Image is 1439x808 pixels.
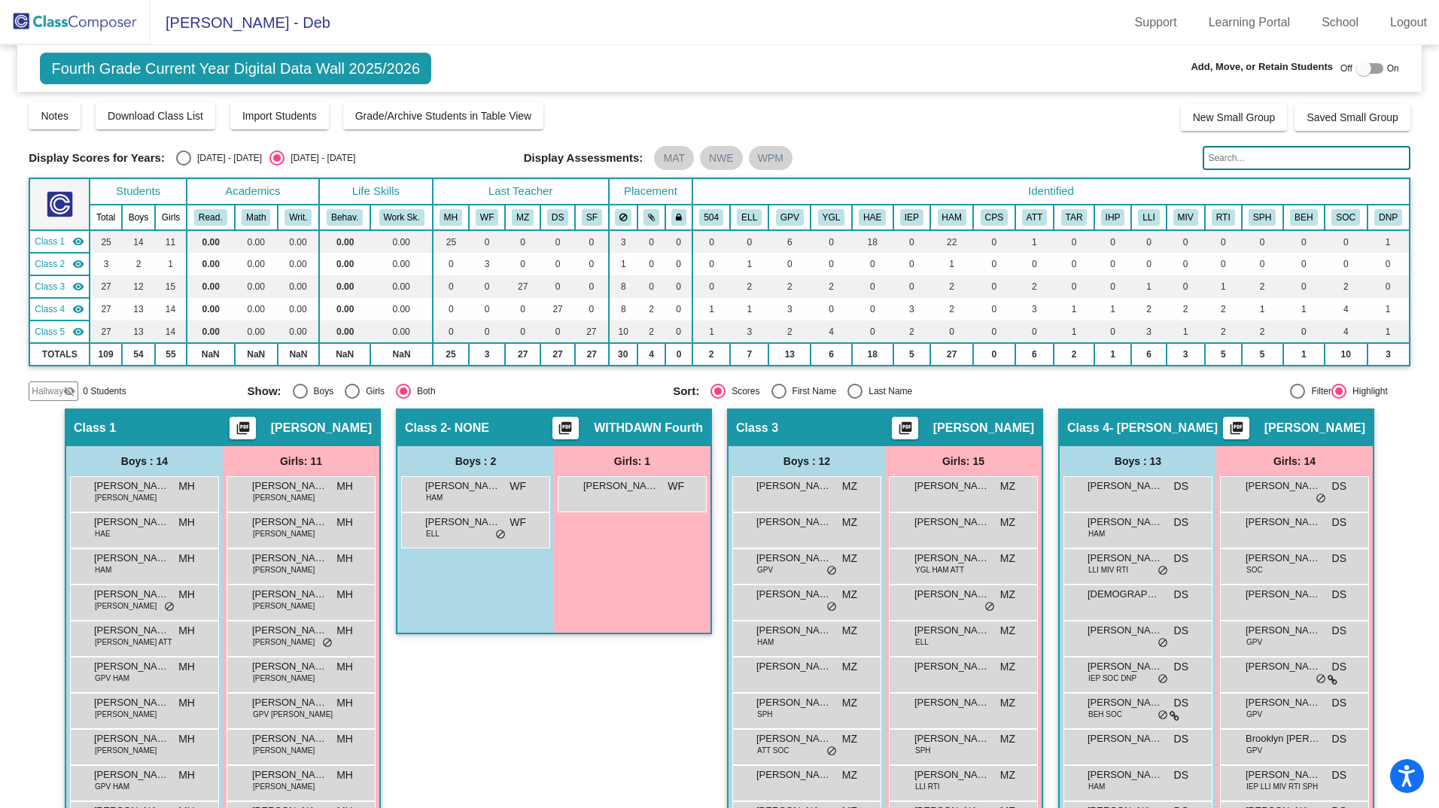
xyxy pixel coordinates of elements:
[557,421,575,442] mat-icon: picture_as_pdf
[1290,209,1317,226] button: BEH
[72,235,84,248] mat-icon: visibility
[1205,320,1242,343] td: 2
[893,298,930,320] td: 3
[1242,205,1283,230] th: Speech IEP
[278,320,319,343] td: 0.00
[122,275,155,298] td: 12
[35,325,65,339] span: Class 5
[1167,320,1205,343] td: 1
[1283,205,1325,230] th: Behavior Plan
[122,298,155,320] td: 13
[1123,11,1189,35] a: Support
[973,275,1015,298] td: 0
[1387,62,1399,75] span: On
[930,230,973,253] td: 22
[343,102,544,129] button: Grade/Archive Students in Table View
[1167,275,1205,298] td: 0
[852,205,893,230] th: High Ability Identified ELA
[355,110,532,122] span: Grade/Archive Students in Table View
[852,298,893,320] td: 0
[692,298,730,320] td: 1
[609,205,637,230] th: Keep away students
[811,298,851,320] td: 0
[1325,230,1368,253] td: 0
[665,275,692,298] td: 0
[1294,104,1410,131] button: Saved Small Group
[1015,230,1054,253] td: 1
[155,230,187,253] td: 11
[665,253,692,275] td: 0
[194,209,227,226] button: Read.
[151,11,330,35] span: [PERSON_NAME] - Deb
[433,343,469,366] td: 25
[187,275,235,298] td: 0.00
[1094,298,1132,320] td: 1
[637,205,665,230] th: Keep with students
[575,298,608,320] td: 0
[370,253,432,275] td: 0.00
[278,275,319,298] td: 0.00
[235,298,278,320] td: 0.00
[1212,209,1235,226] button: RTI
[1368,253,1410,275] td: 0
[768,320,811,343] td: 2
[730,230,768,253] td: 0
[90,298,122,320] td: 27
[379,209,424,226] button: Work Sk.
[187,320,235,343] td: 0.00
[609,230,637,253] td: 3
[505,343,540,366] td: 27
[1167,298,1205,320] td: 2
[230,417,256,439] button: Print Students Details
[692,205,730,230] th: 504 Plan
[176,150,355,166] mat-radio-group: Select an option
[900,209,923,226] button: IEP
[29,102,81,129] button: Notes
[187,230,235,253] td: 0.00
[284,151,355,165] div: [DATE] - [DATE]
[575,320,608,343] td: 27
[433,320,469,343] td: 0
[692,178,1410,205] th: Identified
[187,343,235,366] td: NaN
[1131,298,1166,320] td: 2
[1167,230,1205,253] td: 0
[1094,253,1132,275] td: 0
[505,320,540,343] td: 0
[433,205,469,230] th: Michelle Hunt
[187,253,235,275] td: 0.00
[1325,205,1368,230] th: Social Work Support (Brunetti)
[96,102,215,129] button: Download Class List
[122,343,155,366] td: 54
[1022,209,1047,226] button: ATT
[476,209,498,226] button: WF
[29,343,90,366] td: TOTALS
[433,253,469,275] td: 0
[235,253,278,275] td: 0.00
[1283,253,1325,275] td: 0
[852,320,893,343] td: 0
[319,298,371,320] td: 0.00
[811,230,851,253] td: 0
[370,343,432,366] td: NaN
[582,209,602,226] button: SF
[29,320,90,343] td: Shelly Foote - FOOTE
[1205,230,1242,253] td: 0
[187,178,319,205] th: Academics
[1193,111,1276,123] span: New Small Group
[1378,11,1439,35] a: Logout
[692,253,730,275] td: 0
[893,275,930,298] td: 0
[469,230,505,253] td: 0
[319,343,371,366] td: NaN
[370,275,432,298] td: 0.00
[319,253,371,275] td: 0.00
[1205,275,1242,298] td: 1
[40,53,431,84] span: Fourth Grade Current Year Digital Data Wall 2025/2026
[235,230,278,253] td: 0.00
[637,298,665,320] td: 2
[1173,209,1198,226] button: MIV
[29,298,90,320] td: Denise Shawver - SHAWVER
[930,320,973,343] td: 0
[29,253,90,275] td: WITHDAWN Fourth - NONE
